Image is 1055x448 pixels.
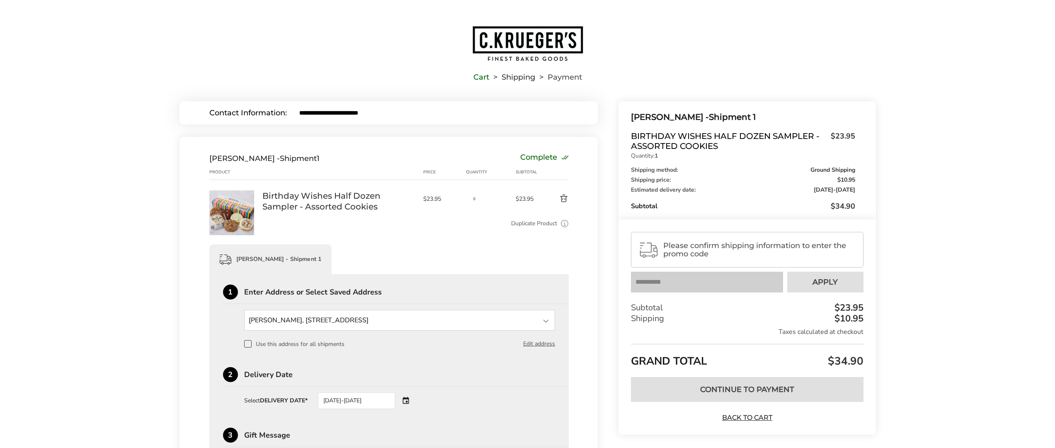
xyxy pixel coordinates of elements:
[631,187,855,193] div: Estimated delivery date:
[209,190,254,235] img: Birthday Wishes Half Dozen Sampler - Assorted Cookies
[317,154,320,163] span: 1
[655,152,658,160] strong: 1
[223,428,238,443] div: 3
[540,194,569,204] button: Delete product
[516,169,540,175] div: Subtotal
[812,278,838,286] span: Apply
[631,131,826,151] span: Birthday Wishes Half Dozen Sampler - Assorted Cookies
[209,169,262,175] div: Product
[423,195,462,203] span: $23.95
[836,186,855,194] span: [DATE]
[244,310,555,331] input: State
[631,110,855,124] div: Shipment 1
[814,187,855,193] span: -
[473,74,489,80] a: Cart
[718,413,776,422] a: Back to Cart
[826,354,863,368] span: $34.90
[244,340,344,348] label: Use this address for all shipments
[631,153,855,159] p: Quantity:
[520,154,569,163] div: Complete
[631,344,863,371] div: GRAND TOTAL
[466,169,516,175] div: Quantity
[787,272,863,292] button: Apply
[299,109,568,117] input: E-mail
[262,190,415,212] a: Birthday Wishes Half Dozen Sampler - Assorted Cookies
[631,167,855,173] div: Shipping method:
[209,154,320,163] div: Shipment
[223,367,238,382] div: 2
[511,219,557,228] a: Duplicate Product
[472,25,584,62] img: C.KRUEGER'S
[209,109,299,117] div: Contact Information:
[179,25,876,62] a: Go to home page
[631,112,709,122] span: [PERSON_NAME] -
[631,313,863,324] div: Shipping
[260,397,308,404] strong: DELIVERY DATE*
[223,285,238,299] div: 1
[810,167,855,173] span: Ground Shipping
[516,195,540,203] span: $23.95
[244,288,569,296] div: Enter Address or Select Saved Address
[523,339,555,348] button: Edit address
[631,201,855,211] div: Subtotal
[837,177,855,183] span: $10.95
[631,377,863,402] button: Continue to Payment
[831,201,855,211] span: $34.90
[209,154,280,163] span: [PERSON_NAME] -
[209,244,332,274] div: [PERSON_NAME] - Shipment 1
[244,371,569,378] div: Delivery Date
[244,398,308,404] div: Select
[631,327,863,336] div: Taxes calculated at checkout
[548,74,582,80] span: Payment
[209,190,254,198] a: Birthday Wishes Half Dozen Sampler - Assorted Cookies
[631,177,855,183] div: Shipping price:
[832,314,863,323] div: $10.95
[827,131,855,149] span: $23.95
[489,74,535,80] li: Shipping
[466,190,483,207] input: Quantity input
[814,186,833,194] span: [DATE]
[663,241,856,258] span: Please confirm shipping information to enter the promo code
[631,302,863,313] div: Subtotal
[832,303,863,312] div: $23.95
[423,169,466,175] div: Price
[244,431,569,439] div: Gift Message
[318,392,395,409] div: [DATE]-[DATE]
[631,131,855,151] a: Birthday Wishes Half Dozen Sampler - Assorted Cookies$23.95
